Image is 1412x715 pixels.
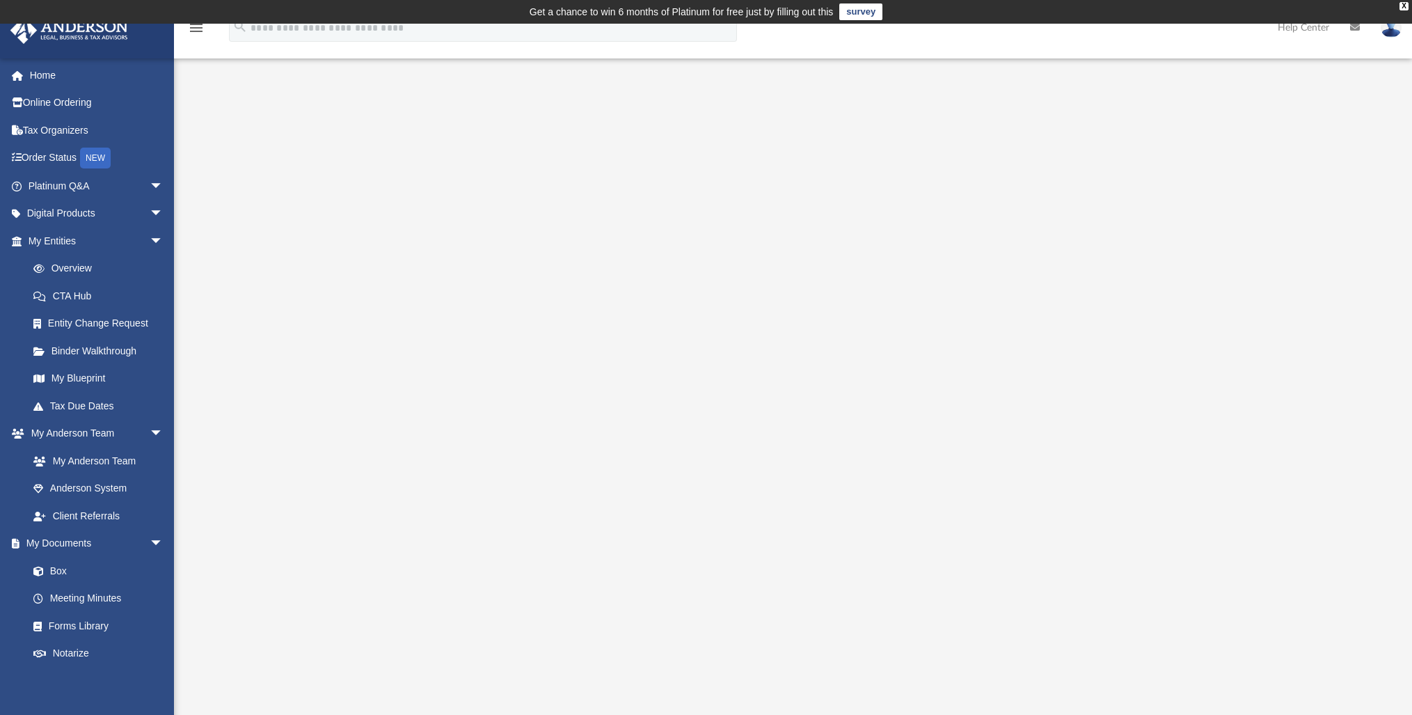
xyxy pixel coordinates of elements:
[19,282,184,310] a: CTA Hub
[10,89,184,117] a: Online Ordering
[19,475,177,503] a: Anderson System
[80,148,111,168] div: NEW
[150,227,177,256] span: arrow_drop_down
[19,365,177,393] a: My Blueprint
[150,420,177,448] span: arrow_drop_down
[1399,2,1409,10] div: close
[10,144,184,173] a: Order StatusNEW
[10,530,177,558] a: My Documentsarrow_drop_down
[19,255,184,283] a: Overview
[150,667,177,696] span: arrow_drop_down
[19,447,170,475] a: My Anderson Team
[10,667,177,695] a: Online Learningarrow_drop_down
[10,227,184,255] a: My Entitiesarrow_drop_down
[1381,17,1402,38] img: User Pic
[150,530,177,558] span: arrow_drop_down
[10,200,184,228] a: Digital Productsarrow_drop_down
[839,3,882,20] a: survey
[19,557,170,585] a: Box
[19,612,170,640] a: Forms Library
[19,502,177,530] a: Client Referrals
[188,26,205,36] a: menu
[19,392,184,420] a: Tax Due Dates
[6,17,132,44] img: Anderson Advisors Platinum Portal
[10,61,184,89] a: Home
[10,116,184,144] a: Tax Organizers
[150,172,177,201] span: arrow_drop_down
[19,310,184,338] a: Entity Change Request
[232,19,248,34] i: search
[19,640,177,668] a: Notarize
[19,337,184,365] a: Binder Walkthrough
[19,585,177,613] a: Meeting Minutes
[188,19,205,36] i: menu
[10,172,184,200] a: Platinum Q&Aarrow_drop_down
[150,200,177,228] span: arrow_drop_down
[530,3,834,20] div: Get a chance to win 6 months of Platinum for free just by filling out this
[10,420,177,448] a: My Anderson Teamarrow_drop_down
